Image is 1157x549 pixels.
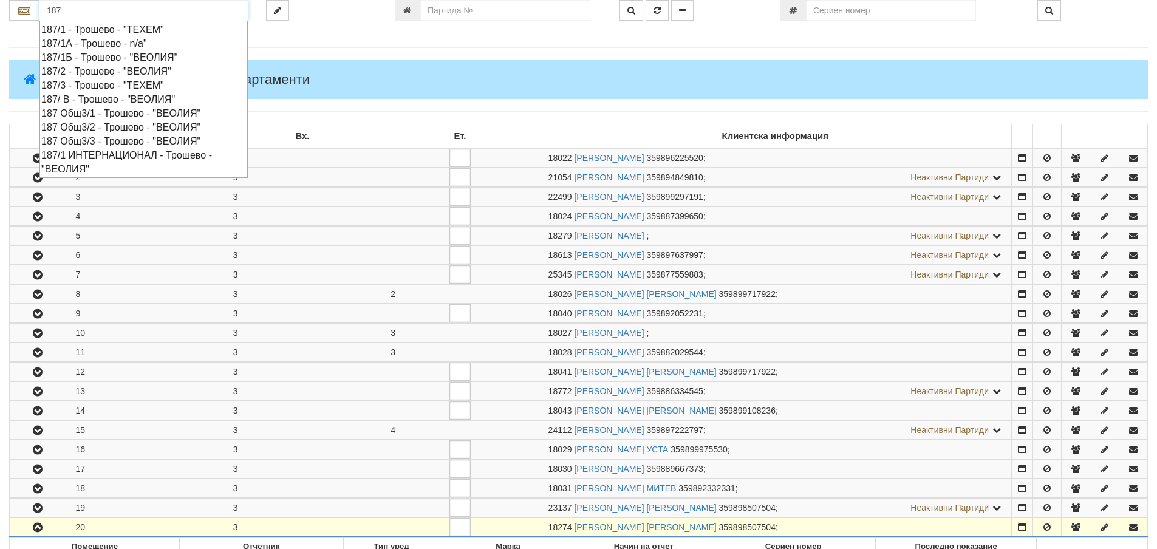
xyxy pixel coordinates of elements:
[548,270,572,279] span: Партида №
[574,347,644,357] a: [PERSON_NAME]
[548,153,572,163] span: Партида №
[646,464,703,474] span: 359889667373
[574,211,644,221] a: [PERSON_NAME]
[646,172,703,182] span: 359894849810
[719,367,776,377] span: 359899717922
[224,207,381,226] td: 3
[391,289,395,299] span: 2
[224,227,381,245] td: 3
[539,401,1011,420] td: ;
[548,192,572,202] span: Партида №
[539,246,1011,265] td: ;
[66,285,224,304] td: 8
[66,188,224,206] td: 3
[224,460,381,479] td: 3
[548,483,572,493] span: Партида №
[539,207,1011,226] td: ;
[9,60,1148,99] h4: Индивидуални уреди - 42 в 21 апартаменти
[66,324,224,343] td: 10
[646,347,703,357] span: 359882029544
[678,483,735,493] span: 359892332331
[539,440,1011,459] td: ;
[574,231,644,240] a: [PERSON_NAME]
[539,363,1011,381] td: ;
[381,124,539,149] td: Ет.: No sort applied, sorting is disabled
[548,231,572,240] span: Партида №
[548,425,572,435] span: Партида №
[66,382,224,401] td: 13
[296,131,310,141] b: Вх.
[41,120,246,134] div: 187 Общ3/2 - Трошево - "ВЕОЛИЯ"
[1119,124,1147,149] td: : No sort applied, sorting is disabled
[66,343,224,362] td: 11
[646,192,703,202] span: 359899297191
[910,503,989,513] span: Неактивни Партиди
[548,289,572,299] span: Партида №
[548,503,572,513] span: Партида №
[548,406,572,415] span: Партида №
[539,304,1011,323] td: ;
[224,518,381,537] td: 3
[574,464,644,474] a: [PERSON_NAME]
[646,250,703,260] span: 359897637997
[539,285,1011,304] td: ;
[646,309,703,318] span: 359892052231
[66,401,224,420] td: 14
[574,172,644,182] a: [PERSON_NAME]
[574,522,716,532] a: [PERSON_NAME] [PERSON_NAME]
[224,124,381,149] td: Вх.: No sort applied, sorting is disabled
[224,421,381,440] td: 3
[910,270,989,279] span: Неактивни Партиди
[66,363,224,381] td: 12
[224,304,381,323] td: 3
[224,246,381,265] td: 3
[66,207,224,226] td: 4
[539,382,1011,401] td: ;
[646,153,703,163] span: 359896225520
[574,153,644,163] a: [PERSON_NAME]
[646,386,703,396] span: 359886334545
[539,227,1011,245] td: ;
[671,445,727,454] span: 359899975530
[548,347,572,357] span: Партида №
[224,343,381,362] td: 3
[646,270,703,279] span: 359877559883
[1062,124,1090,149] td: : No sort applied, sorting is disabled
[224,265,381,284] td: 3
[574,328,644,338] a: [PERSON_NAME]
[391,347,395,357] span: 3
[548,464,572,474] span: Партида №
[391,425,395,435] span: 4
[574,270,644,279] a: [PERSON_NAME]
[910,172,989,182] span: Неактивни Партиди
[224,324,381,343] td: 3
[574,483,676,493] a: [PERSON_NAME] МИТЕВ
[224,401,381,420] td: 3
[10,124,66,149] td: : No sort applied, sorting is disabled
[224,363,381,381] td: 3
[66,227,224,245] td: 5
[224,440,381,459] td: 3
[722,131,828,141] b: Клиентска информация
[66,440,224,459] td: 16
[539,460,1011,479] td: ;
[41,148,246,176] div: 187/1 ИНТЕРНАЦИОНАЛ - Трошево - "ВЕОЛИЯ"
[574,250,644,260] a: [PERSON_NAME]
[224,285,381,304] td: 3
[1033,124,1062,149] td: : No sort applied, sorting is disabled
[574,289,716,299] a: [PERSON_NAME] [PERSON_NAME]
[66,479,224,498] td: 18
[539,499,1011,517] td: ;
[719,289,776,299] span: 359899717922
[548,367,572,377] span: Партида №
[41,36,246,50] div: 187/1А - Трошево - n/a"
[454,131,466,141] b: Ет.
[224,188,381,206] td: 3
[574,386,644,396] a: [PERSON_NAME]
[1090,124,1119,149] td: : No sort applied, sorting is disabled
[539,343,1011,362] td: ;
[539,421,1011,440] td: ;
[539,324,1011,343] td: ;
[719,503,776,513] span: 359898507504
[66,421,224,440] td: 15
